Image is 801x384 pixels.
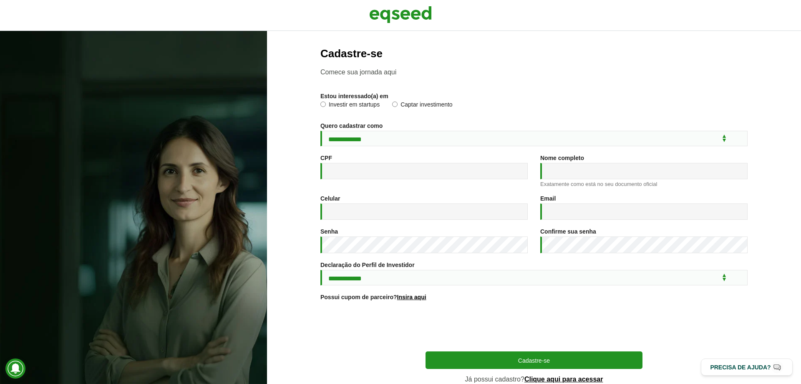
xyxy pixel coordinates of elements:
p: Já possui cadastro? [426,375,642,383]
p: Comece sua jornada aqui [320,68,748,76]
label: Captar investimento [392,102,453,110]
input: Investir em startups [320,102,326,107]
a: Clique aqui para acessar [524,376,603,383]
h2: Cadastre-se [320,48,748,60]
label: Celular [320,196,340,201]
input: Captar investimento [392,102,398,107]
label: Estou interessado(a) em [320,93,388,99]
label: Confirme sua senha [540,229,596,234]
iframe: reCAPTCHA [471,310,597,343]
label: Senha [320,229,338,234]
button: Cadastre-se [426,351,642,369]
label: Declaração do Perfil de Investidor [320,262,415,268]
a: Insira aqui [397,294,426,300]
label: Investir em startups [320,102,380,110]
label: CPF [320,155,332,161]
label: Nome completo [540,155,584,161]
label: Email [540,196,556,201]
div: Exatamente como está no seu documento oficial [540,181,748,187]
img: EqSeed Logo [369,4,432,25]
label: Possui cupom de parceiro? [320,294,426,300]
label: Quero cadastrar como [320,123,383,129]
